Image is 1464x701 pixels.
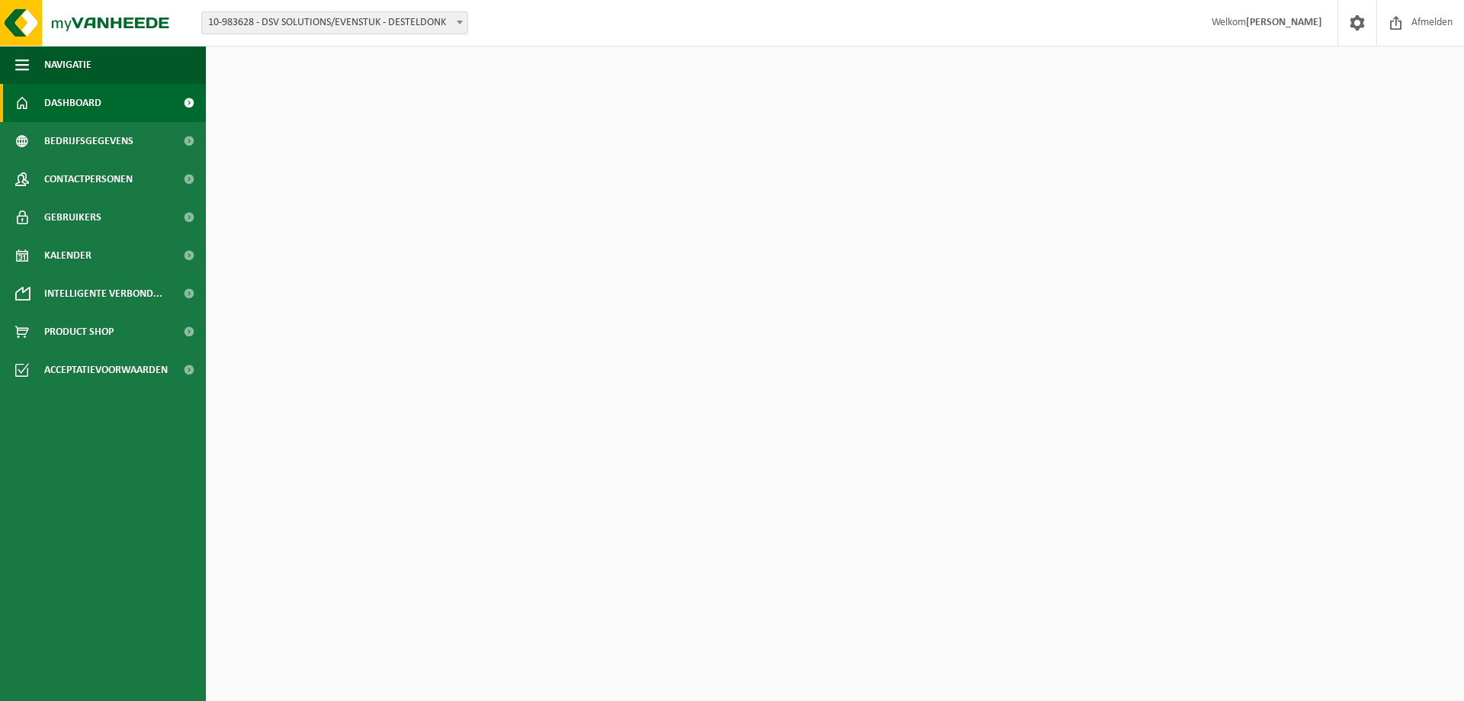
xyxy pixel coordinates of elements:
[202,12,467,34] span: 10-983628 - DSV SOLUTIONS/EVENSTUK - DESTELDONK
[44,275,162,313] span: Intelligente verbond...
[201,11,468,34] span: 10-983628 - DSV SOLUTIONS/EVENSTUK - DESTELDONK
[44,46,91,84] span: Navigatie
[44,84,101,122] span: Dashboard
[44,160,133,198] span: Contactpersonen
[44,236,91,275] span: Kalender
[44,198,101,236] span: Gebruikers
[1246,17,1322,28] strong: [PERSON_NAME]
[44,313,114,351] span: Product Shop
[44,122,133,160] span: Bedrijfsgegevens
[44,351,168,389] span: Acceptatievoorwaarden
